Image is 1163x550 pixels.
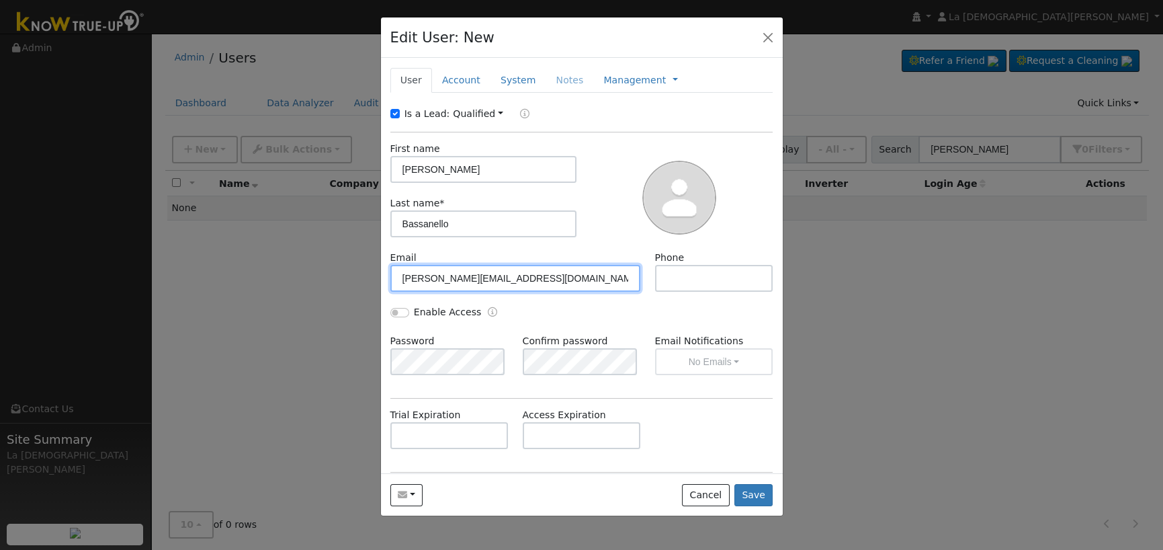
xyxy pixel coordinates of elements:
label: First name [390,142,440,156]
label: Last name [390,196,445,210]
label: Enable Access [414,305,482,319]
a: Qualified [453,108,503,119]
a: Account [432,68,490,93]
h4: Edit User: New [390,27,494,48]
button: Cancel [682,484,730,507]
label: Phone [655,251,685,265]
a: User [390,68,432,93]
label: Email Notifications [655,334,773,348]
a: Management [603,73,666,87]
label: Password [390,334,435,348]
label: Email [390,251,417,265]
a: Lead [510,107,529,122]
button: Save [734,484,773,507]
a: System [490,68,546,93]
label: Trial Expiration [390,408,461,422]
label: Confirm password [523,334,608,348]
span: Required [439,198,444,208]
label: Is a Lead: [404,107,450,121]
a: Enable Access [488,305,497,321]
input: Is a Lead: [390,109,400,118]
button: mauriceusa@hotmail.com [390,484,423,507]
label: Access Expiration [523,408,606,422]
